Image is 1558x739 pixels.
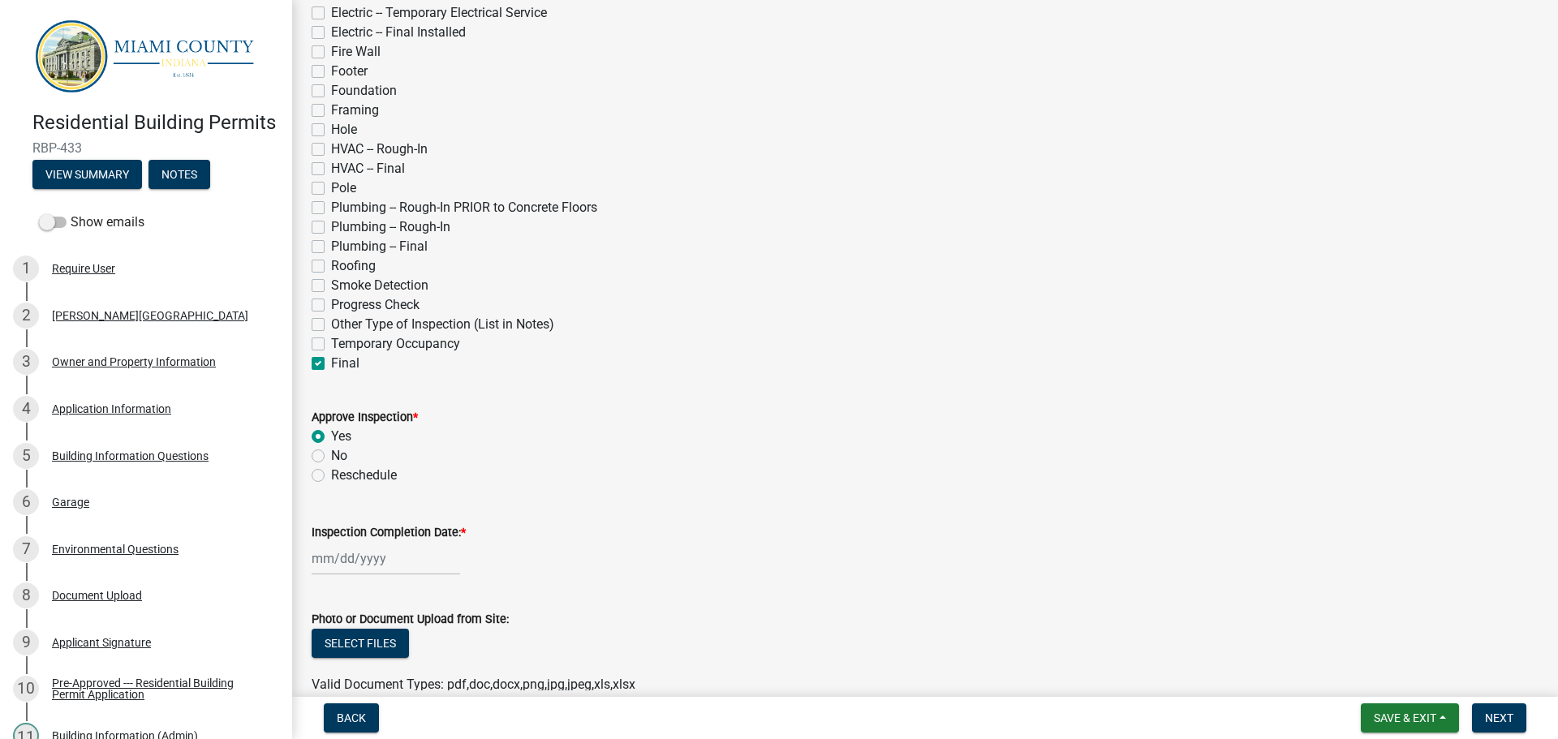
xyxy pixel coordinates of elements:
[312,527,466,539] label: Inspection Completion Date:
[312,614,509,625] label: Photo or Document Upload from Site:
[331,140,428,159] label: HVAC -- Rough-In
[312,629,409,658] button: Select files
[52,263,115,274] div: Require User
[331,217,450,237] label: Plumbing -- Rough-In
[52,356,216,367] div: Owner and Property Information
[331,159,405,178] label: HVAC -- Final
[331,3,547,23] label: Electric -- Temporary Electrical Service
[312,677,635,692] span: Valid Document Types: pdf,doc,docx,png,jpg,jpeg,xls,xlsx
[331,101,379,120] label: Framing
[312,542,460,575] input: mm/dd/yyyy
[337,711,366,724] span: Back
[13,676,39,702] div: 10
[331,446,347,466] label: No
[331,466,397,485] label: Reschedule
[32,111,279,135] h4: Residential Building Permits
[39,213,144,232] label: Show emails
[331,427,351,446] label: Yes
[148,160,210,189] button: Notes
[13,629,39,655] div: 9
[52,450,209,462] div: Building Information Questions
[13,303,39,329] div: 2
[52,544,179,555] div: Environmental Questions
[52,677,266,700] div: Pre-Approved --- Residential Building Permit Application
[331,315,554,334] label: Other Type of Inspection (List in Notes)
[1472,703,1526,733] button: Next
[1485,711,1513,724] span: Next
[13,396,39,422] div: 4
[331,62,368,81] label: Footer
[13,349,39,375] div: 3
[32,140,260,156] span: RBP-433
[1361,703,1459,733] button: Save & Exit
[331,23,466,42] label: Electric -- Final Installed
[331,81,397,101] label: Foundation
[331,120,357,140] label: Hole
[52,637,151,648] div: Applicant Signature
[324,703,379,733] button: Back
[52,496,89,508] div: Garage
[331,334,460,354] label: Temporary Occupancy
[331,237,428,256] label: Plumbing -- Final
[148,170,210,183] wm-modal-confirm: Notes
[331,178,356,198] label: Pole
[331,256,376,276] label: Roofing
[52,403,171,415] div: Application Information
[32,160,142,189] button: View Summary
[32,170,142,183] wm-modal-confirm: Summary
[13,256,39,281] div: 1
[331,295,420,315] label: Progress Check
[13,489,39,515] div: 6
[331,276,428,295] label: Smoke Detection
[312,412,418,423] label: Approve Inspection
[52,590,142,601] div: Document Upload
[331,42,381,62] label: Fire Wall
[13,443,39,469] div: 5
[331,354,359,373] label: Final
[32,17,266,94] img: Miami County, Indiana
[331,198,597,217] label: Plumbing -- Rough-In PRIOR to Concrete Floors
[13,582,39,608] div: 8
[1374,711,1436,724] span: Save & Exit
[52,310,248,321] div: [PERSON_NAME][GEOGRAPHIC_DATA]
[13,536,39,562] div: 7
